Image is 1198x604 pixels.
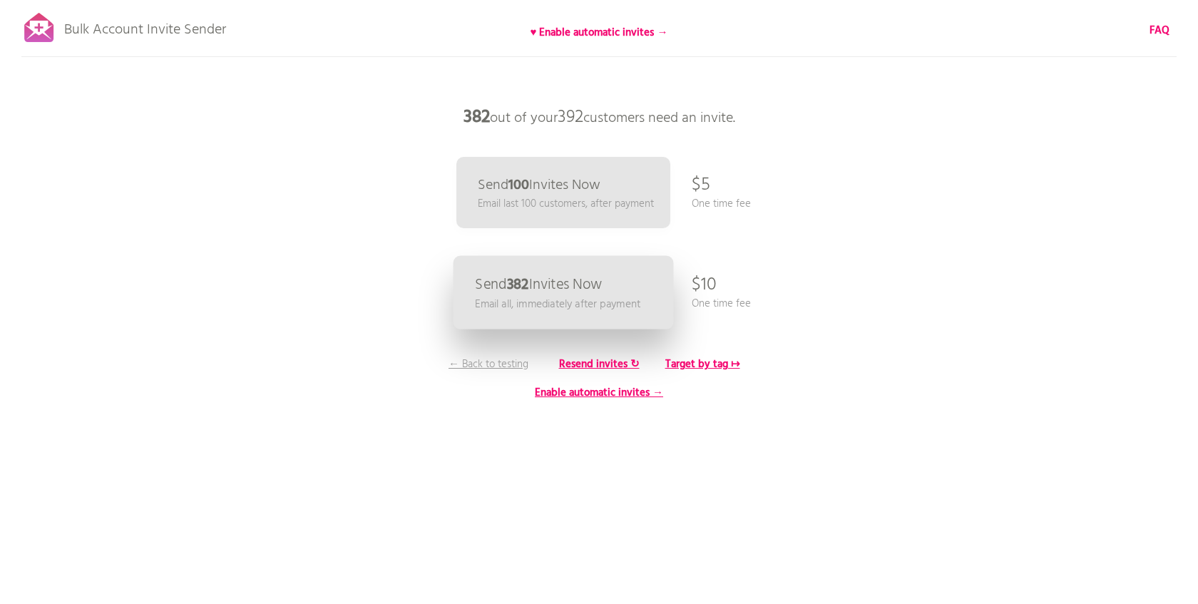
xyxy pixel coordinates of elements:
[385,96,813,139] p: out of your customers need an invite.
[665,356,740,373] b: Target by tag ↦
[478,178,600,193] p: Send Invites Now
[475,296,640,312] p: Email all, immediately after payment
[535,384,663,401] b: Enable automatic invites →
[1150,22,1169,39] b: FAQ
[507,273,529,297] b: 382
[508,174,529,197] b: 100
[692,296,751,312] p: One time fee
[464,103,490,132] b: 382
[692,164,710,207] p: $5
[475,277,602,292] p: Send Invites Now
[454,256,674,329] a: Send382Invites Now Email all, immediately after payment
[692,264,717,307] p: $10
[531,24,668,41] b: ♥ Enable automatic invites →
[692,196,751,212] p: One time fee
[456,157,670,228] a: Send100Invites Now Email last 100 customers, after payment
[1150,23,1169,39] a: FAQ
[435,357,542,372] p: ← Back to testing
[478,196,654,212] p: Email last 100 customers, after payment
[558,103,583,132] span: 392
[559,356,640,373] b: Resend invites ↻
[64,9,226,44] p: Bulk Account Invite Sender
